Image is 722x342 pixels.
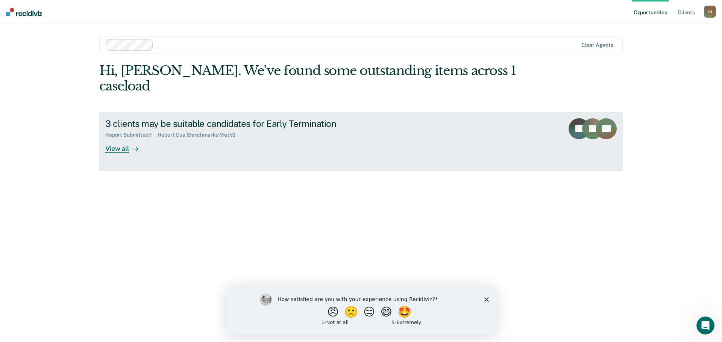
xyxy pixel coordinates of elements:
[99,63,518,94] div: Hi, [PERSON_NAME]. We’ve found some outstanding items across 1 caseload
[696,316,714,334] iframe: Intercom live chat
[105,132,158,138] div: Report Submitted : 1
[704,6,716,18] button: IN
[581,42,613,48] div: Clear agents
[6,8,42,16] img: Recidiviz
[99,112,623,171] a: 3 clients may be suitable candidates for Early TerminationReport Submitted:1Report Due (Benchmark...
[105,118,369,129] div: 3 clients may be suitable candidates for Early Termination
[158,132,241,138] div: Report Due (Benchmarks Met) : 3
[105,138,147,153] div: View all
[226,286,496,334] iframe: Survey by Kim from Recidiviz
[704,6,716,18] div: I N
